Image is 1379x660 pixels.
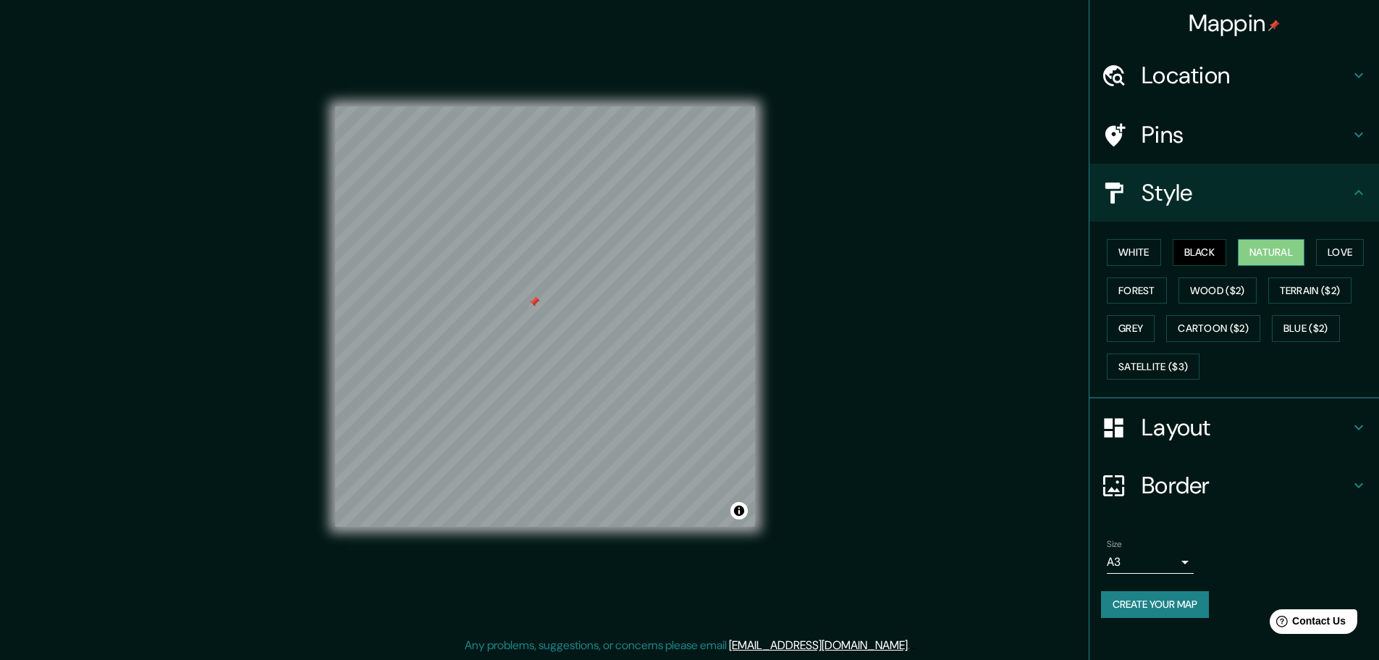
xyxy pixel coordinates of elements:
h4: Layout [1142,413,1350,442]
div: Border [1089,456,1379,514]
div: . [910,637,912,654]
div: Location [1089,46,1379,104]
button: Create your map [1101,591,1209,618]
button: Love [1316,239,1364,266]
button: White [1107,239,1161,266]
button: Grey [1107,315,1155,342]
button: Natural [1238,239,1304,266]
button: Blue ($2) [1272,315,1340,342]
div: . [912,637,915,654]
h4: Border [1142,471,1350,500]
h4: Pins [1142,120,1350,149]
a: [EMAIL_ADDRESS][DOMAIN_NAME] [729,638,908,653]
button: Black [1173,239,1227,266]
label: Size [1107,538,1122,551]
h4: Location [1142,61,1350,90]
iframe: Help widget launcher [1250,603,1363,644]
div: Pins [1089,106,1379,164]
p: Any problems, suggestions, or concerns please email . [465,637,910,654]
h4: Style [1142,178,1350,207]
div: A3 [1107,551,1194,574]
img: pin-icon.png [1268,20,1280,31]
button: Toggle attribution [730,502,748,519]
button: Satellite ($3) [1107,354,1199,380]
button: Forest [1107,277,1167,304]
button: Terrain ($2) [1268,277,1352,304]
div: Style [1089,164,1379,222]
h4: Mappin [1189,9,1281,38]
button: Wood ($2) [1178,277,1257,304]
div: Layout [1089,398,1379,456]
button: Cartoon ($2) [1166,315,1260,342]
canvas: Map [335,106,755,527]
